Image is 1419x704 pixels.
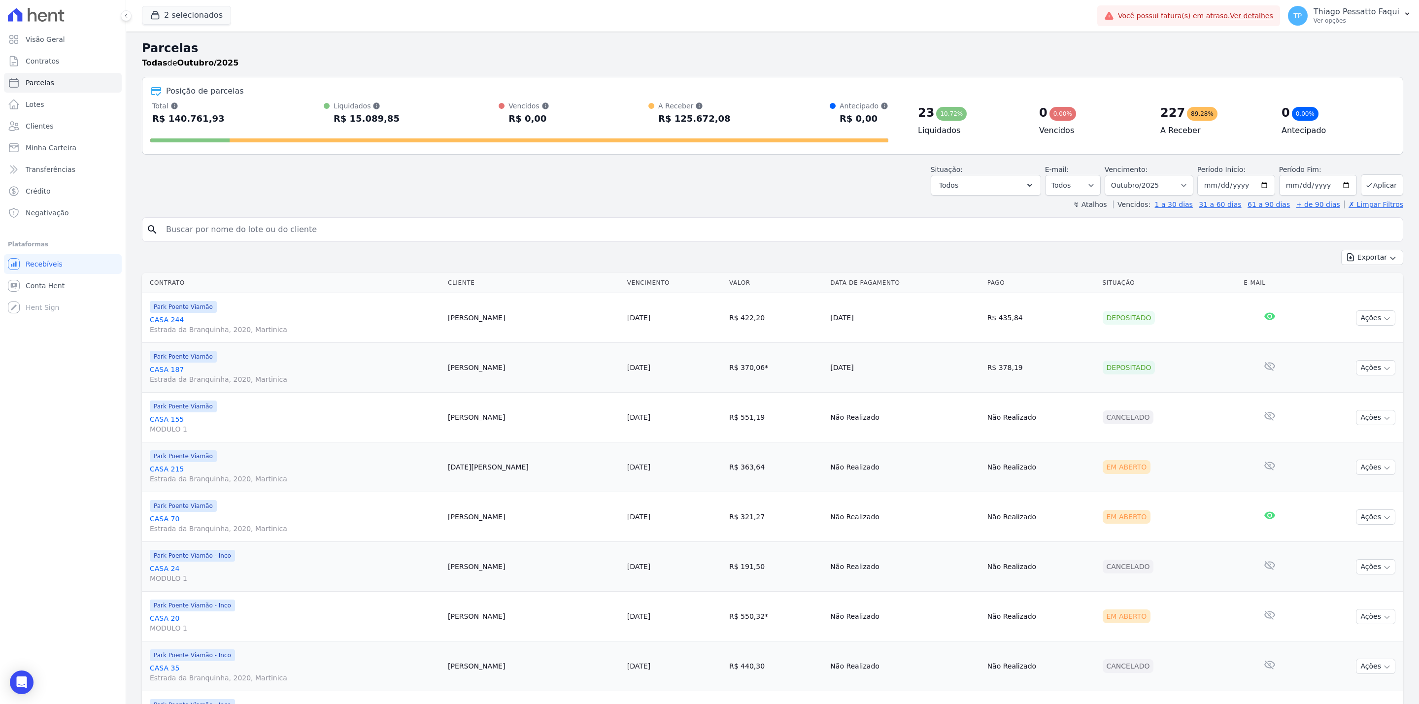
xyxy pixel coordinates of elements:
a: 61 a 90 dias [1248,201,1290,208]
span: Park Poente Viamão [150,351,217,363]
th: Data de Pagamento [826,273,983,293]
a: Negativação [4,203,122,223]
span: Park Poente Viamão [150,301,217,313]
div: Cancelado [1103,560,1154,573]
span: Lotes [26,100,44,109]
a: Recebíveis [4,254,122,274]
button: Ações [1356,410,1395,425]
td: [DATE] [826,293,983,343]
td: Não Realizado [983,592,1099,641]
a: Crédito [4,181,122,201]
td: [PERSON_NAME] [444,542,623,592]
span: Você possui fatura(s) em atraso. [1118,11,1273,21]
div: 89,28% [1187,107,1217,121]
h2: Parcelas [142,39,1403,57]
td: R$ 363,64 [725,442,826,492]
span: Parcelas [26,78,54,88]
label: Situação: [931,166,963,173]
a: CASA 155MODULO 1 [150,414,440,434]
td: Não Realizado [826,492,983,542]
span: Park Poente Viamão [150,450,217,462]
td: R$ 370,06 [725,343,826,393]
a: [DATE] [627,364,650,371]
button: TP Thiago Pessatto Faqui Ver opções [1280,2,1419,30]
div: Open Intercom Messenger [10,670,34,694]
div: R$ 0,00 [508,111,549,127]
td: Não Realizado [983,641,1099,691]
div: 0,00% [1049,107,1076,121]
div: Cancelado [1103,659,1154,673]
th: Vencimento [623,273,725,293]
a: [DATE] [627,314,650,322]
th: Situação [1099,273,1240,293]
th: Valor [725,273,826,293]
span: Recebíveis [26,259,63,269]
div: 227 [1160,105,1185,121]
label: E-mail: [1045,166,1069,173]
th: E-mail [1240,273,1300,293]
button: Todos [931,175,1041,196]
td: [PERSON_NAME] [444,492,623,542]
th: Contrato [142,273,444,293]
label: Vencimento: [1105,166,1148,173]
td: [PERSON_NAME] [444,641,623,691]
span: Estrada da Branquinha, 2020, Martinica [150,474,440,484]
td: R$ 422,20 [725,293,826,343]
span: Estrada da Branquinha, 2020, Martinica [150,374,440,384]
button: Ações [1356,609,1395,624]
strong: Todas [142,58,168,67]
a: 31 a 60 dias [1199,201,1241,208]
h4: Antecipado [1282,125,1387,136]
div: 0 [1039,105,1047,121]
span: Estrada da Branquinha, 2020, Martinica [150,325,440,335]
td: Não Realizado [983,442,1099,492]
div: Liquidados [334,101,400,111]
input: Buscar por nome do lote ou do cliente [160,220,1399,239]
span: TP [1293,12,1302,19]
span: Park Poente Viamão [150,500,217,512]
td: Não Realizado [983,492,1099,542]
td: [PERSON_NAME] [444,393,623,442]
td: [PERSON_NAME] [444,293,623,343]
a: ✗ Limpar Filtros [1344,201,1403,208]
button: 2 selecionados [142,6,231,25]
span: Estrada da Branquinha, 2020, Martinica [150,524,440,534]
h4: A Receber [1160,125,1266,136]
span: Transferências [26,165,75,174]
button: Ações [1356,659,1395,674]
a: 1 a 30 dias [1155,201,1193,208]
td: Não Realizado [826,641,983,691]
span: MODULO 1 [150,424,440,434]
button: Ações [1356,559,1395,574]
a: [DATE] [627,662,650,670]
td: R$ 191,50 [725,542,826,592]
div: Em Aberto [1103,609,1151,623]
button: Ações [1356,310,1395,326]
a: Lotes [4,95,122,114]
a: [DATE] [627,413,650,421]
span: Visão Geral [26,34,65,44]
span: Park Poente Viamão [150,401,217,412]
td: R$ 551,19 [725,393,826,442]
span: Park Poente Viamão - Inco [150,550,235,562]
div: Cancelado [1103,410,1154,424]
a: CASA 20MODULO 1 [150,613,440,633]
div: Depositado [1103,311,1155,325]
span: Todos [939,179,958,191]
div: 0,00% [1292,107,1318,121]
span: MODULO 1 [150,623,440,633]
div: 10,72% [936,107,967,121]
a: Contratos [4,51,122,71]
div: Antecipado [840,101,888,111]
span: Negativação [26,208,69,218]
button: Ações [1356,509,1395,525]
button: Exportar [1341,250,1403,265]
td: Não Realizado [826,393,983,442]
label: Período Inicío: [1197,166,1246,173]
a: CASA 215Estrada da Branquinha, 2020, Martinica [150,464,440,484]
div: Em Aberto [1103,460,1151,474]
p: Thiago Pessatto Faqui [1314,7,1399,17]
td: [PERSON_NAME] [444,343,623,393]
a: Transferências [4,160,122,179]
td: Não Realizado [826,542,983,592]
